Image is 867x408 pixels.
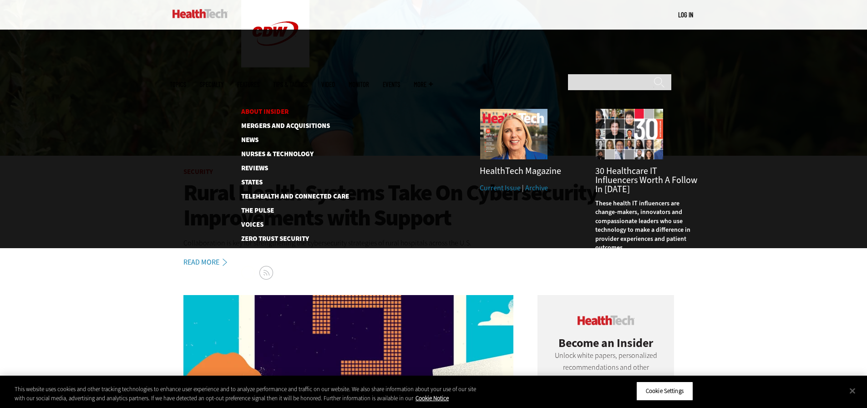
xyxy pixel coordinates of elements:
span: | [522,183,524,193]
a: Archive [525,183,548,193]
a: States [241,179,335,186]
p: These health IT influencers are change-makers, innovators and compassionate leaders who use techn... [595,199,697,253]
img: collage of influencers [595,108,664,160]
a: Current Issue [480,183,521,193]
button: Close [842,381,862,401]
div: This website uses cookies and other tracking technologies to enhance user experience and to analy... [15,385,477,403]
a: Voices [241,221,335,228]
a: The Pulse [241,207,335,214]
a: Nurses & Technology [241,151,335,158]
a: Zero Trust Security [241,235,348,242]
span: Become an Insider [558,335,653,351]
a: Read More [183,259,237,266]
button: Cookie Settings [636,382,693,401]
a: Log in [678,10,693,19]
img: cdw insider logo [578,316,634,325]
a: Reviews [241,165,335,172]
h3: HealthTech Magazine [480,167,582,176]
a: About Insider [241,108,335,115]
a: News [241,137,335,143]
a: More information about your privacy [416,394,449,402]
a: Mergers and Acquisitions [241,122,335,129]
img: Summer 2025 cover [480,108,548,160]
a: 30 Healthcare IT Influencers Worth a Follow in [DATE] [595,165,697,195]
p: Unlock white papers, personalized recommendations and other premium content for an in-depth look ... [551,350,660,396]
img: Home [172,9,228,18]
div: User menu [678,10,693,20]
a: Telehealth and Connected Care [241,193,335,200]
